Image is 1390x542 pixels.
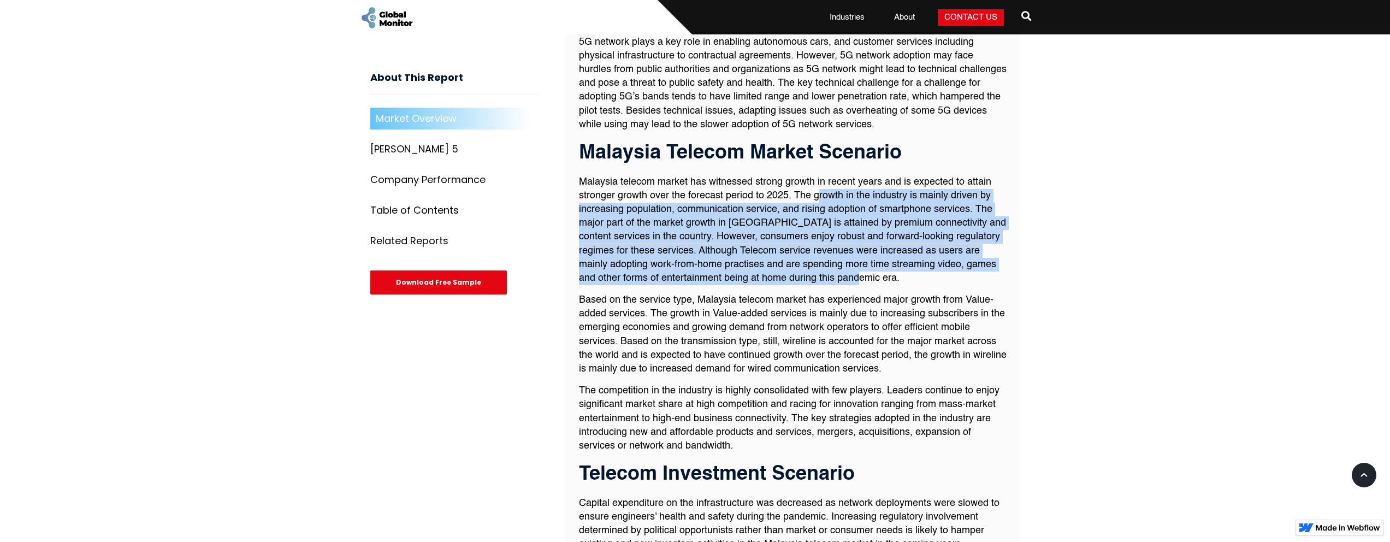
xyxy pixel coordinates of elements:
div: Table of Contents [370,205,459,216]
a: [PERSON_NAME] 5 [370,138,539,160]
div: Keywords by Traffic [122,64,180,72]
div: v 4.0.25 [31,17,54,26]
div: Market Overview [376,113,457,124]
h3: About This Report [370,72,539,95]
a: Table of Contents [370,199,539,221]
img: logo_orange.svg [17,17,26,26]
div: Domain: [DOMAIN_NAME] [28,28,120,37]
a: Related Reports [370,230,539,252]
div: Download Free Sample [370,270,507,294]
a: Contact Us [938,9,1004,26]
p: Malaysia telecom market has witnessed strong growth in recent years and is expected to attain str... [579,175,1007,286]
a: Industries [823,12,871,23]
h3: Telecom Investment Scenario [579,464,1007,486]
p: The competition in the industry is highly consolidated with few players. Leaders continue to enjo... [579,384,1007,453]
p: Based on the service type, Malaysia telecom market has experienced major growth from Value-added ... [579,293,1007,376]
div: Related Reports [370,235,448,246]
a: Market Overview [370,108,539,129]
div: [PERSON_NAME] 5 [370,144,458,155]
img: tab_keywords_by_traffic_grey.svg [110,63,119,72]
a: Company Performance [370,169,539,191]
img: website_grey.svg [17,28,26,37]
a: home [359,5,414,30]
h3: Malaysia Telecom Market Scenario [579,143,1007,164]
div: Company Performance [370,174,486,185]
div: Domain Overview [44,64,98,72]
img: Made in Webflow [1316,525,1380,531]
p: 5G network plays a key role in enabling autonomous cars, and customer services including physical... [579,36,1007,132]
span:  [1021,8,1031,23]
a:  [1021,7,1031,28]
img: tab_domain_overview_orange.svg [32,63,40,72]
a: About [888,12,921,23]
